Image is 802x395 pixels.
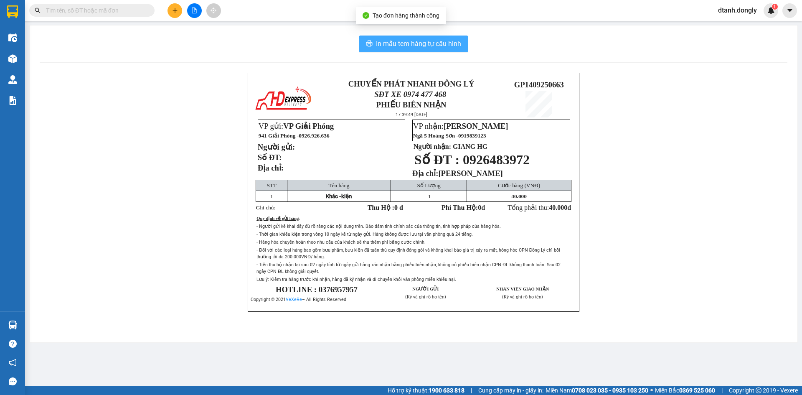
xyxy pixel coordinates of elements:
span: : [299,216,300,221]
strong: Địa chỉ: [258,163,284,172]
span: VP Giải Phóng [283,122,334,130]
span: Miền Bắc [655,386,715,395]
strong: Thu Hộ : [368,204,403,211]
button: caret-down [782,3,797,18]
span: kiện [341,193,352,199]
span: Khác - [326,193,341,199]
span: - Đối với các loại hàng bao gồm bưu phẩm, bưu kiện đã tuân thủ quy định đóng gói và không khai bá... [256,247,560,260]
input: Tìm tên, số ĐT hoặc mã đơn [46,6,145,15]
span: Ngã 5 Hoàng Sơn - [413,133,486,139]
strong: 1900 633 818 [429,387,464,394]
strong: Địa chỉ: [412,169,438,178]
span: | [721,386,723,395]
img: solution-icon [8,96,17,105]
span: (Ký và ghi rõ họ tên) [502,294,543,300]
img: icon-new-feature [767,7,775,14]
span: Số ĐT : [414,152,459,167]
span: search [35,8,41,13]
span: Hỗ trợ kỹ thuật: [388,386,464,395]
strong: Người gửi: [258,143,295,151]
span: STT [266,182,277,189]
span: 40.000 [549,204,567,211]
span: copyright [756,387,761,393]
a: VeXeRe [286,297,302,302]
span: Cung cấp máy in - giấy in: [478,386,543,395]
strong: Người nhận: [414,143,451,150]
span: VP nhận: [413,122,508,130]
span: 1 [428,193,431,199]
img: warehouse-icon [8,75,17,84]
span: message [9,377,17,385]
span: Tổng phải thu: [508,204,571,211]
span: - Hàng hóa chuyển hoàn theo nhu cầu của khách sẽ thu thêm phí bằng cước chính. [256,240,426,245]
img: logo-vxr [7,5,18,18]
strong: PHIẾU BIÊN NHẬN [376,100,447,109]
strong: 0708 023 035 - 0935 103 250 [572,387,648,394]
span: dtanh.dongly [711,5,764,15]
strong: NHÂN VIÊN GIAO NHẬN [496,287,549,291]
span: aim [211,8,216,13]
span: Tạo đơn hàng thành công [373,12,439,19]
span: Tên hàng [329,182,350,189]
strong: 0369 525 060 [679,387,715,394]
span: 0926.926.636 [299,133,329,139]
span: printer [366,40,373,48]
span: - Người gửi kê khai đầy đủ rõ ràng các nội dung trên. Bảo đảm tính chính xác của thông tin, tính ... [256,224,501,229]
span: GP1409250663 [514,80,564,89]
span: Copyright © 2021 – All Rights Reserved [251,297,346,302]
span: plus [172,8,178,13]
span: - Thời gian khiếu kiện trong vòng 10 ngày kể từ ngày gửi. Hàng không được lưu tại văn phòng quá 2... [256,232,473,237]
span: notification [9,359,17,367]
span: 40.000 [511,193,527,199]
button: plus [168,3,182,18]
img: warehouse-icon [8,54,17,63]
span: 0 [478,204,481,211]
span: (Ký và ghi rõ họ tên) [405,294,446,300]
span: check-circle [363,12,369,19]
strong: Phí Thu Hộ: đ [442,204,485,211]
span: Số Lượng [417,182,441,189]
sup: 1 [772,4,778,10]
strong: CHUYỂN PHÁT NHANH ĐÔNG LÝ [348,79,475,88]
img: logo [254,84,312,113]
span: ⚪️ [650,389,653,392]
span: 1 [773,4,776,10]
button: aim [206,3,221,18]
img: warehouse-icon [8,321,17,329]
span: SĐT XE 0974 477 468 [374,90,446,99]
span: 0926483972 [463,152,530,167]
strong: Số ĐT: [258,153,282,162]
span: 941 Giải Phóng - [259,133,330,139]
span: Miền Nam [546,386,648,395]
span: | [471,386,472,395]
span: VP gửi: [259,122,334,130]
span: GIANG HG [453,143,487,150]
strong: NGƯỜI GỬI [412,287,439,291]
span: [PERSON_NAME] [438,169,503,178]
span: 0 đ [394,204,403,211]
span: Quy định về gửi hàng [256,216,299,221]
button: printerIn mẫu tem hàng tự cấu hình [359,36,468,52]
span: Cước hàng (VNĐ) [498,182,540,189]
span: [PERSON_NAME] [444,122,508,130]
span: HOTLINE : 0376957957 [276,285,358,294]
span: đ [567,204,571,211]
span: caret-down [786,7,794,14]
span: question-circle [9,340,17,348]
span: Ghi chú: [256,204,275,211]
span: 17:39:49 [DATE] [396,112,427,117]
span: file-add [191,8,197,13]
span: Lưu ý: Kiểm tra hàng trước khi nhận, hàng đã ký nhận và di chuyển khỏi văn phòng miễn khiếu nại. [256,277,456,282]
img: warehouse-icon [8,33,17,42]
span: 1 [270,193,273,199]
span: In mẫu tem hàng tự cấu hình [376,38,461,49]
span: - Tiền thu hộ nhận lại sau 02 ngày tính từ ngày gửi hàng xác nhận bằng phiếu biên nhận, không có ... [256,262,561,274]
span: 0919839123 [458,133,486,139]
button: file-add [187,3,202,18]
